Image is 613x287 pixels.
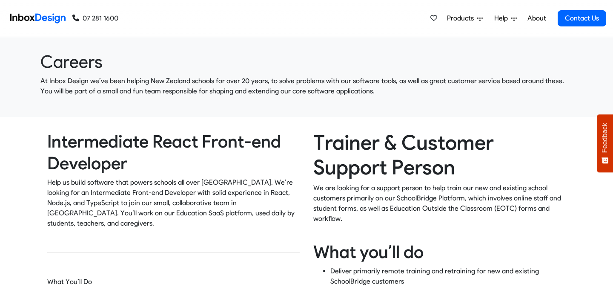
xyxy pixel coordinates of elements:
h1: Trainer & Customer Support Person [313,130,566,180]
p: Help us build software that powers schools all over [GEOGRAPHIC_DATA]. We’re looking for an Inter... [47,177,300,229]
h2: What you’ll do [313,241,566,263]
span: Products [447,13,477,23]
a: 07 281 1600 [72,13,118,23]
p: Deliver primarily remote training and retraining for new and existing SchoolBridge customers [330,266,566,287]
a: Help [491,10,520,27]
button: Feedback - Show survey [597,114,613,172]
p: We are looking for a support person to help train our new and existing school customers primarily... [313,183,566,234]
p: What You’ll Do [47,277,300,287]
span: Feedback [601,123,609,153]
h2: Intermediate React Front-end Developer [47,130,300,174]
span: Help [494,13,511,23]
p: At Inbox Design we’ve been helping New Zealand schools for over 20 years, to solve problems with ... [40,76,573,96]
a: Products [444,10,486,27]
a: Contact Us [558,10,606,26]
a: About [525,10,548,27]
heading: Careers [40,51,573,72]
